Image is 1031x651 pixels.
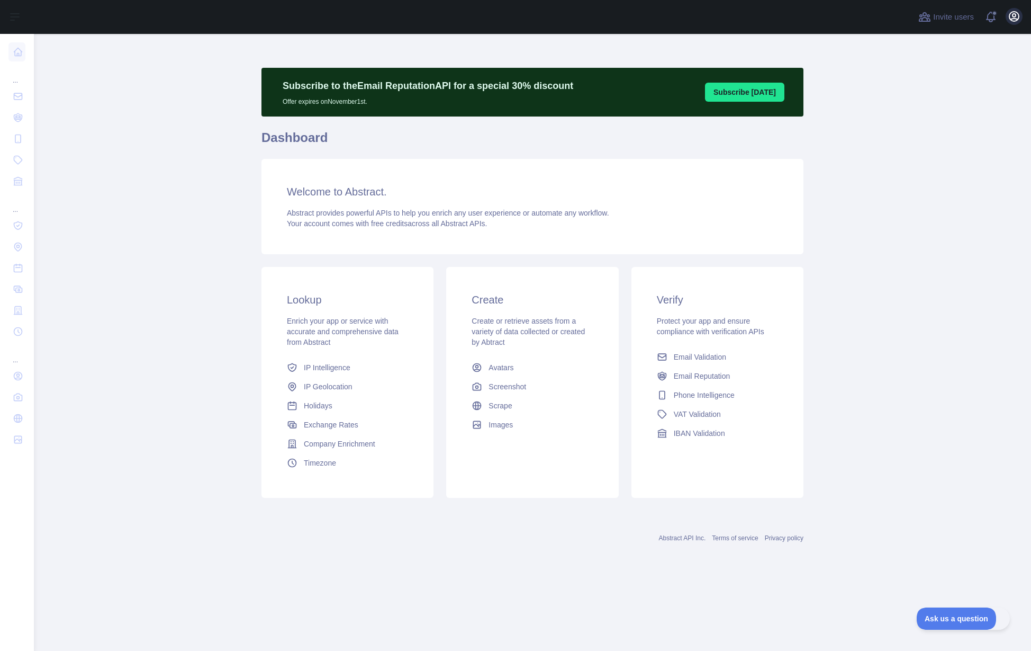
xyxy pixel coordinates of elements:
a: Exchange Rates [283,415,412,434]
span: Screenshot [489,381,526,392]
span: Scrape [489,400,512,411]
span: Timezone [304,458,336,468]
span: Email Reputation [674,371,730,381]
span: IP Geolocation [304,381,352,392]
p: Subscribe to the Email Reputation API for a special 30 % discount [283,78,573,93]
span: Phone Intelligence [674,390,735,400]
span: Email Validation [674,352,726,362]
a: VAT Validation [653,405,782,424]
a: IBAN Validation [653,424,782,443]
a: Timezone [283,453,412,472]
div: ... [8,64,25,85]
h3: Welcome to Abstract. [287,184,778,199]
p: Offer expires on November 1st. [283,93,573,106]
span: Invite users [933,11,974,23]
h3: Lookup [287,292,408,307]
a: Company Enrichment [283,434,412,453]
a: Abstract API Inc. [659,534,706,542]
span: Images [489,420,513,430]
span: IBAN Validation [674,428,725,439]
button: Invite users [916,8,976,25]
span: Enrich your app or service with accurate and comprehensive data from Abstract [287,317,399,346]
span: VAT Validation [674,409,721,420]
span: Create or retrieve assets from a variety of data collected or created by Abtract [472,317,585,346]
a: Privacy policy [765,534,803,542]
h3: Verify [657,292,778,307]
a: Scrape [467,396,597,415]
a: Avatars [467,358,597,377]
a: IP Intelligence [283,358,412,377]
span: IP Intelligence [304,362,350,373]
a: Holidays [283,396,412,415]
div: ... [8,343,25,364]
span: Avatars [489,362,513,373]
h3: Create [472,292,593,307]
span: Holidays [304,400,332,411]
a: Phone Intelligence [653,386,782,405]
a: Terms of service [712,534,758,542]
a: Images [467,415,597,434]
span: Company Enrichment [304,439,375,449]
a: Email Validation [653,347,782,367]
a: Screenshot [467,377,597,396]
iframe: Toggle Customer Support [917,608,1010,630]
span: Abstract provides powerful APIs to help you enrich any user experience or automate any workflow. [287,209,609,217]
a: Email Reputation [653,367,782,386]
div: ... [8,193,25,214]
h1: Dashboard [261,129,803,155]
span: Exchange Rates [304,420,358,430]
span: Your account comes with across all Abstract APIs. [287,219,487,228]
span: Protect your app and ensure compliance with verification APIs [657,317,764,336]
a: IP Geolocation [283,377,412,396]
button: Subscribe [DATE] [705,83,784,102]
span: free credits [371,219,408,228]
